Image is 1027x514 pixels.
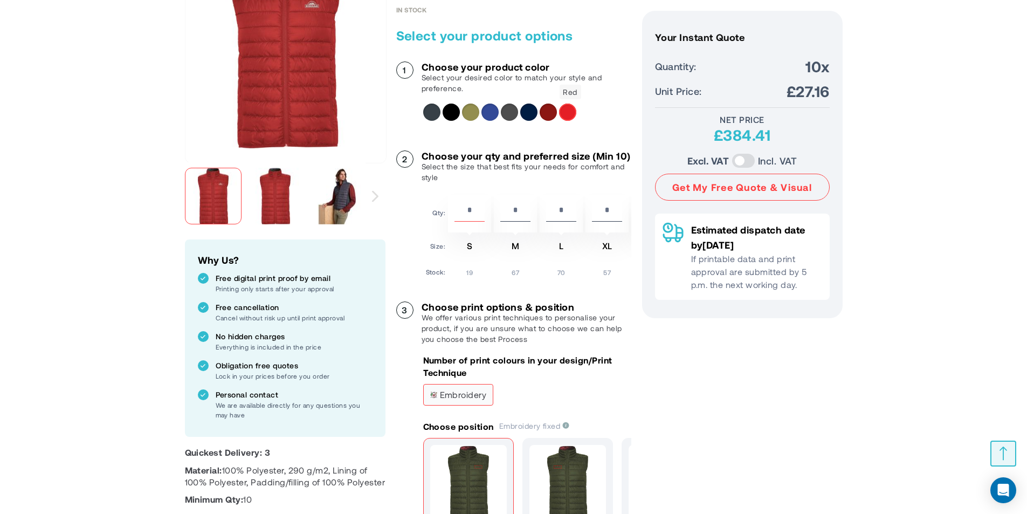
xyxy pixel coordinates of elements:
[481,104,499,121] div: Electric Blue
[216,284,373,293] p: Printing only starts after your approval
[216,342,373,352] p: Everything is included in the price
[499,421,570,430] span: Embroidery fixed
[216,389,373,400] p: Personal contact
[655,59,697,74] span: Quantity:
[423,354,631,379] p: Number of print colours in your design/Print Technique
[365,162,385,230] div: Next
[805,57,829,76] span: 10x
[216,313,373,323] p: Cancel without risk up until print approval
[663,222,684,243] img: Delivery
[655,32,830,43] h3: Your Instant Quote
[540,104,557,121] div: Garnet
[185,494,385,505] p: 10
[702,239,734,251] span: [DATE]
[396,27,631,44] h2: Select your product options
[198,252,373,268] h2: Why Us?
[426,235,446,261] td: Size:
[758,153,797,168] label: Incl. VAT
[247,168,304,224] img: r50924i_r5jrpba1kgh3tky9.jpg
[216,400,373,420] p: We are available directly for any questions you may have
[787,81,830,101] span: £27.16
[216,331,373,342] p: No hidden charges
[494,235,537,261] td: M
[185,464,385,489] p: 100% Polyester, 290 g/m2, Lining of 100% Polyester, Padding/filling of 100% Polyester
[216,360,373,371] p: Obligation free quotes
[448,264,491,277] td: 19
[520,104,537,121] div: Navy Blue
[443,104,460,121] div: Solid black
[396,6,427,13] span: In stock
[422,61,631,72] h3: Choose your product color
[430,391,487,399] span: Embroidery
[422,150,631,161] h3: Choose your qty and preferred size (Min 10)
[562,87,578,97] div: Red
[462,104,479,121] div: Militar Green
[185,447,271,457] strong: Quickest Delivery: 3
[585,235,629,261] td: XL
[426,195,446,232] td: Qty:
[423,104,440,121] div: Ebony
[216,371,373,381] p: Lock in your prices before you order
[396,6,427,13] div: Availability
[691,252,822,291] p: If printable data and print approval are submitted by 5 p.m. the next working day.
[185,494,244,504] strong: Minimum Qty:
[559,104,576,121] div: Red
[216,302,373,313] p: Free cancellation
[422,72,631,94] p: Select your desired color to match your style and preference.
[687,153,729,168] label: Excl. VAT
[309,168,366,224] img: r50924i_m1_iqemgge9adih7y0y.jpg
[655,84,702,99] span: Unit Price:
[422,301,631,312] h3: Choose print options & position
[426,264,446,277] td: Stock:
[448,235,491,261] td: S
[540,264,583,277] td: 70
[494,264,537,277] td: 67
[185,168,242,224] img: r50924i_f1_eb_y1_i0cgiiivl5ijr1ic.jpg
[422,161,631,183] p: Select the size that best fits your needs for comfort and style
[540,235,583,261] td: L
[691,222,822,252] p: Estimated dispatch date by
[422,312,631,345] p: We offer various print techniques to personalise your product, if you are unsure what to choose w...
[585,264,629,277] td: 57
[501,104,518,121] div: Heather black
[185,465,222,475] strong: Material:
[655,125,830,145] div: £384.41
[655,114,830,125] div: Net Price
[423,421,494,433] p: Choose position
[655,174,830,201] button: Get My Free Quote & Visual
[990,477,1016,503] div: Open Intercom Messenger
[216,273,373,284] p: Free digital print proof by email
